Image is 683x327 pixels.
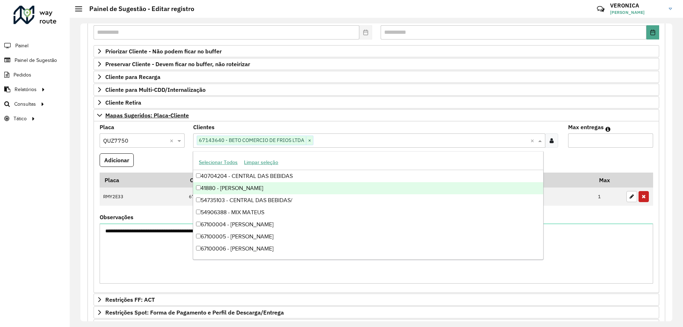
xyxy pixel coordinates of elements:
h2: Painel de Sugestão - Editar registro [82,5,194,13]
span: × [306,136,313,145]
span: Painel de Sugestão [15,57,57,64]
label: Placa [100,123,114,131]
td: RMY2E33 [100,188,185,206]
span: Mapas Sugeridos: Placa-Cliente [105,112,189,118]
ng-dropdown-panel: Options list [193,151,543,260]
span: Painel [15,42,28,49]
span: Restrições FF: ACT [105,297,155,302]
a: Priorizar Cliente - Não podem ficar no buffer [94,45,659,57]
div: 41880 - [PERSON_NAME] [193,182,543,194]
span: Pedidos [14,71,31,79]
span: Tático [14,115,27,122]
span: Preservar Cliente - Devem ficar no buffer, não roteirizar [105,61,250,67]
div: 67100009 - [PERSON_NAME] [193,255,543,267]
span: Relatórios [15,86,37,93]
div: 54735103 - CENTRAL DAS BEBIDAS/ [193,194,543,206]
a: Restrições FF: ACT [94,294,659,306]
em: Máximo de clientes que serão colocados na mesma rota com os clientes informados [605,126,610,132]
button: Adicionar [100,153,134,167]
span: 67143640 - BETO COMERCIO DE FRIOS LTDA [197,136,306,144]
th: Max [594,173,623,188]
span: Cliente para Recarga [105,74,160,80]
span: Restrições Spot: Forma de Pagamento e Perfil de Descarga/Entrega [105,310,284,315]
button: Limpar seleção [241,157,281,168]
a: Cliente para Recarga [94,71,659,83]
a: Contato Rápido [593,1,608,17]
a: Cliente para Multi-CDD/Internalização [94,84,659,96]
label: Observações [100,213,133,221]
span: Cliente para Multi-CDD/Internalização [105,87,206,93]
th: Placa [100,173,185,188]
span: Cliente Retira [105,100,141,105]
div: 67100006 - [PERSON_NAME] [193,243,543,255]
span: Consultas [14,100,36,108]
div: 67100005 - [PERSON_NAME] [193,231,543,243]
div: Mapas Sugeridos: Placa-Cliente [94,121,659,293]
div: 67100004 - [PERSON_NAME] [193,218,543,231]
div: 54906388 - MIX MATEUS [193,206,543,218]
span: Clear all [170,136,176,145]
span: Clear all [530,136,536,145]
a: Cliente Retira [94,96,659,109]
a: Preservar Cliente - Devem ficar no buffer, não roteirizar [94,58,659,70]
label: Clientes [193,123,215,131]
span: [PERSON_NAME] [610,9,663,16]
label: Max entregas [568,123,604,131]
h3: VERONICA [610,2,663,9]
span: Priorizar Cliente - Não podem ficar no buffer [105,48,222,54]
div: 40704204 - CENTRAL DAS BEBIDAS [193,170,543,182]
td: 67100862 [185,188,404,206]
button: Selecionar Todos [196,157,241,168]
a: Restrições Spot: Forma de Pagamento e Perfil de Descarga/Entrega [94,306,659,318]
th: Código Cliente [185,173,404,188]
button: Choose Date [646,25,659,39]
a: Mapas Sugeridos: Placa-Cliente [94,109,659,121]
td: 1 [594,188,623,206]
